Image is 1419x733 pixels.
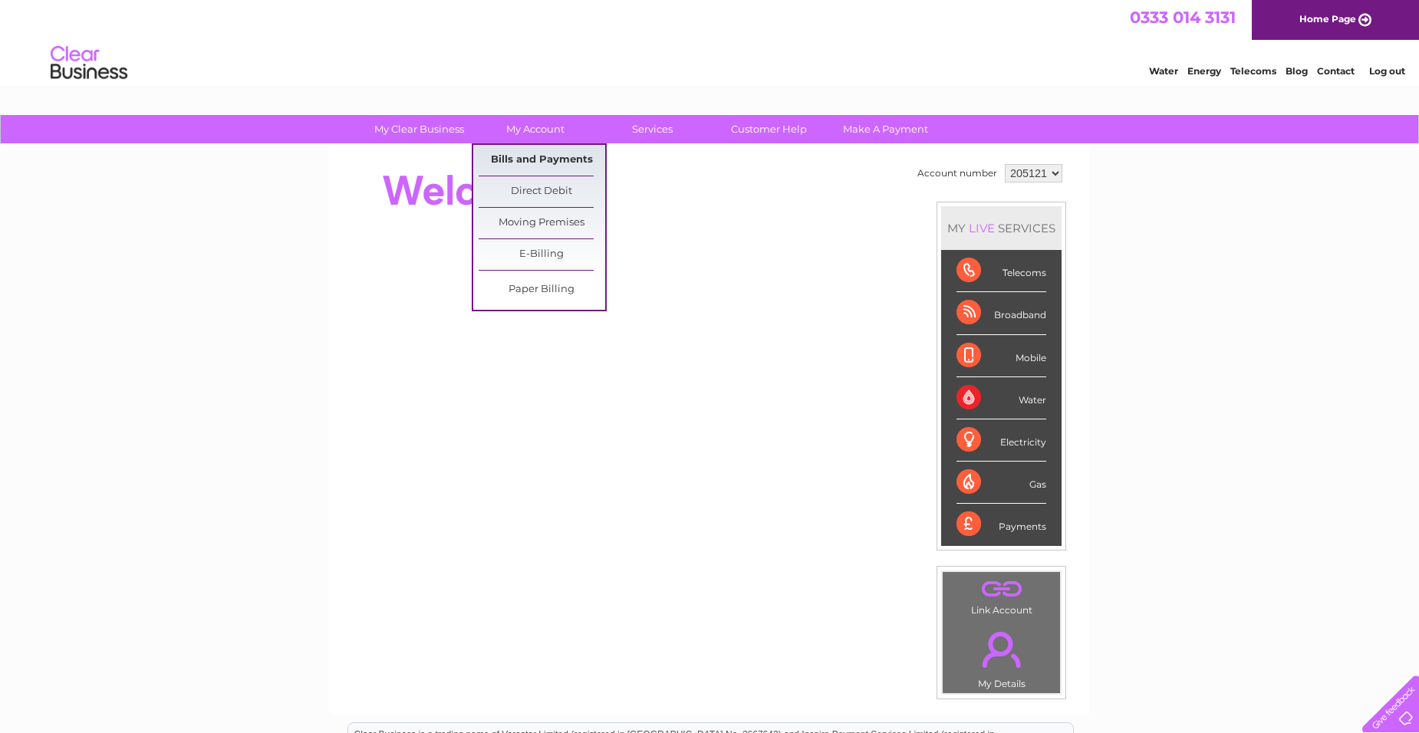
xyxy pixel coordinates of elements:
[1230,65,1276,77] a: Telecoms
[589,115,716,143] a: Services
[947,623,1056,676] a: .
[1369,65,1405,77] a: Log out
[956,250,1046,292] div: Telecoms
[1286,65,1308,77] a: Blog
[956,335,1046,377] div: Mobile
[822,115,949,143] a: Make A Payment
[472,115,599,143] a: My Account
[956,377,1046,419] div: Water
[956,462,1046,504] div: Gas
[1130,8,1236,27] a: 0333 014 3131
[956,419,1046,462] div: Electricity
[942,619,1061,694] td: My Details
[479,274,605,305] a: Paper Billing
[50,40,128,87] img: logo.png
[942,571,1061,620] td: Link Account
[356,115,482,143] a: My Clear Business
[1149,65,1178,77] a: Water
[479,145,605,176] a: Bills and Payments
[956,504,1046,545] div: Payments
[706,115,832,143] a: Customer Help
[479,176,605,207] a: Direct Debit
[914,160,1001,186] td: Account number
[1187,65,1221,77] a: Energy
[941,206,1062,250] div: MY SERVICES
[348,8,1073,74] div: Clear Business is a trading name of Verastar Limited (registered in [GEOGRAPHIC_DATA] No. 3667643...
[947,576,1056,603] a: .
[966,221,998,235] div: LIVE
[479,239,605,270] a: E-Billing
[479,208,605,238] a: Moving Premises
[1317,65,1355,77] a: Contact
[956,292,1046,334] div: Broadband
